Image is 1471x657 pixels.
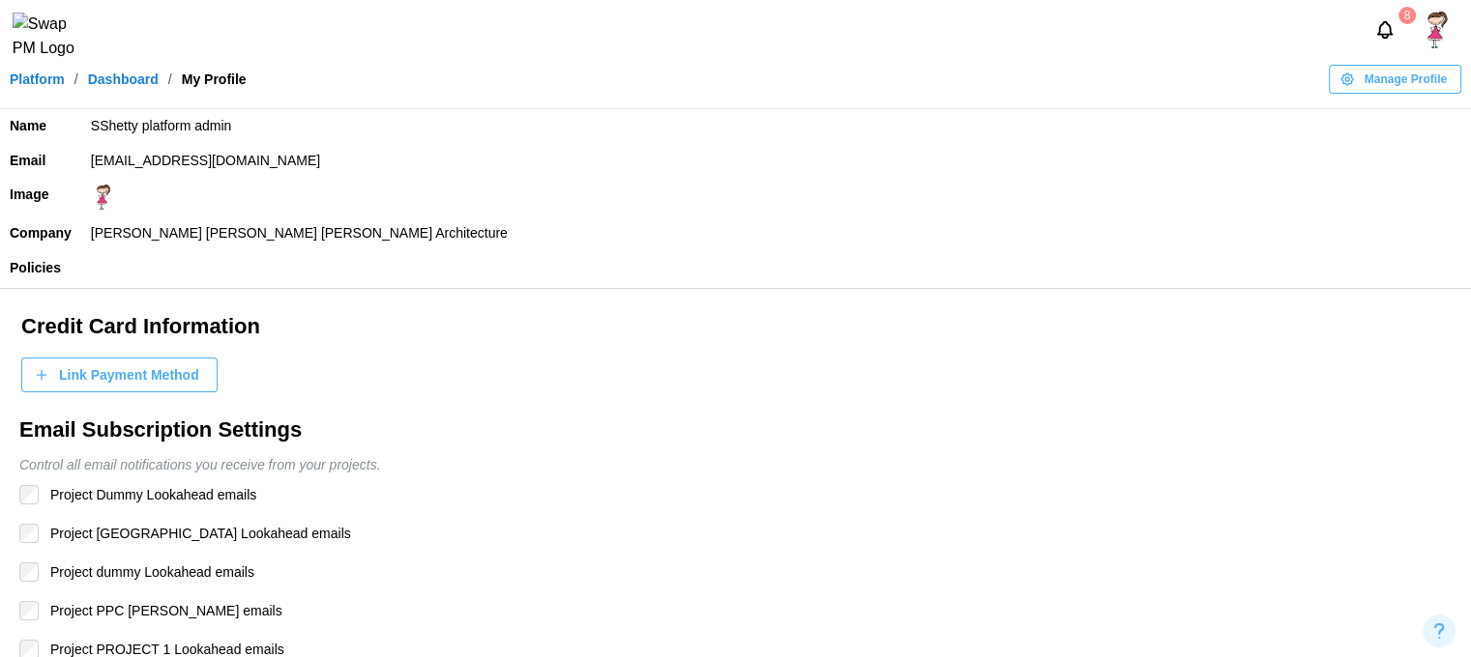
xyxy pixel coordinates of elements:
span: Manage Profile [1365,66,1447,93]
label: Project Dummy Lookahead emails [39,485,256,504]
img: depositphotos_122830654-stock-illustration-little-girl-cute-character.jpg [1419,12,1456,48]
td: [PERSON_NAME] [PERSON_NAME] [PERSON_NAME] Architecture [81,216,1471,251]
img: image [91,185,116,210]
label: Project PPC [PERSON_NAME] emails [39,601,282,620]
img: Swap PM Logo [13,13,91,61]
button: Notifications [1368,14,1401,46]
div: My Profile [182,72,247,86]
h3: Credit Card Information [21,312,1456,342]
a: Dashboard [88,72,159,86]
td: SShetty platform admin [81,109,1471,144]
label: Project dummy Lookahead emails [39,562,254,582]
label: Project [GEOGRAPHIC_DATA] Lookahead emails [39,524,351,543]
div: / [74,72,78,86]
div: 8 [1398,7,1416,24]
a: Platform [10,72,65,86]
td: [EMAIL_ADDRESS][DOMAIN_NAME] [81,144,1471,179]
span: Link Payment Method [59,358,199,391]
button: Link Payment Method [21,357,218,392]
button: Manage Profile [1329,65,1461,94]
a: SShetty platform admin [1419,12,1456,48]
div: / [168,72,172,86]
